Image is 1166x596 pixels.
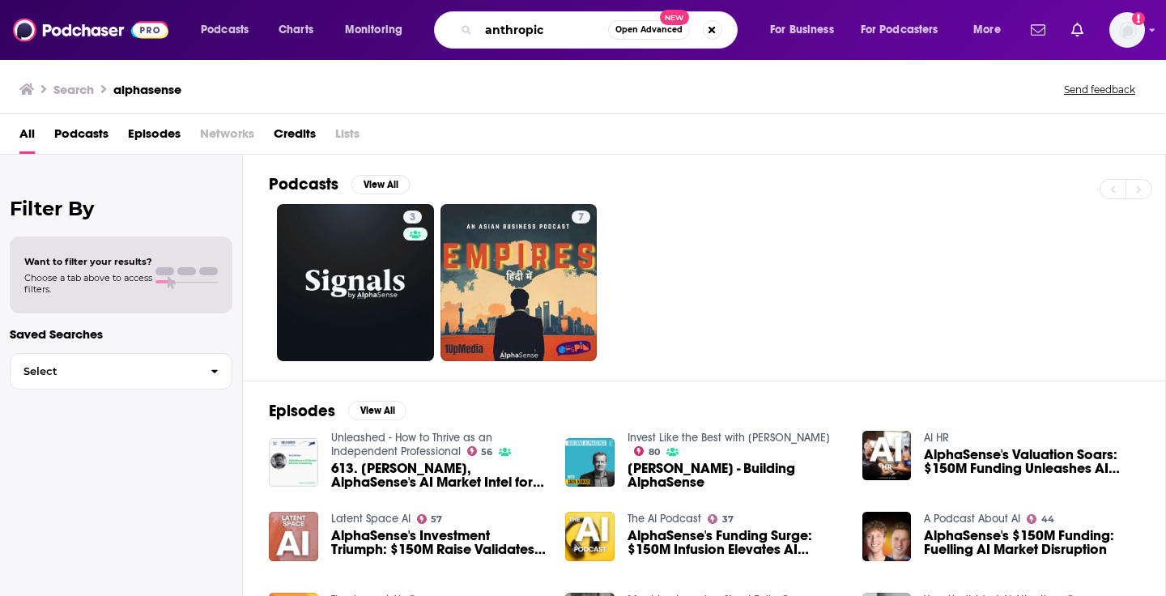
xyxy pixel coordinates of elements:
img: AlphaSense's Valuation Soars: $150M Funding Unleashes AI Market Intelligence Potential [862,431,912,480]
a: 7 [440,204,598,361]
a: Podcasts [54,121,109,154]
img: AlphaSense's Investment Triumph: $150M Raise Validates AI Market Intelligence [269,512,318,561]
a: 80 [634,446,660,456]
button: Select [10,353,232,390]
span: Choose a tab above to access filters. [24,272,152,295]
span: Lists [335,121,360,154]
button: open menu [850,17,962,43]
a: 56 [467,446,493,456]
button: View All [351,175,410,194]
button: View All [348,401,406,420]
a: The AI Podcast [628,512,701,526]
a: 7 [572,211,590,223]
span: 57 [431,516,442,523]
span: More [973,19,1001,41]
a: AI HR [924,431,949,445]
span: 613. [PERSON_NAME], AlphaSense's AI Market Intel for Consulting [331,462,547,489]
img: Podchaser - Follow, Share and Rate Podcasts [13,15,168,45]
span: For Podcasters [861,19,938,41]
button: Send feedback [1059,83,1140,96]
span: Select [11,366,198,377]
span: 3 [410,210,415,226]
button: open menu [189,17,270,43]
span: 56 [481,449,492,456]
a: Latent Space AI [331,512,411,526]
span: For Business [770,19,834,41]
a: EpisodesView All [269,401,406,421]
a: 37 [708,514,734,524]
a: 3 [403,211,422,223]
svg: Add a profile image [1132,12,1145,25]
h2: Podcasts [269,174,338,194]
span: 7 [578,210,584,226]
span: Want to filter your results? [24,256,152,267]
a: AlphaSense's Investment Triumph: $150M Raise Validates AI Market Intelligence [331,529,547,556]
button: Open AdvancedNew [608,20,690,40]
span: Open Advanced [615,26,683,34]
a: Episodes [128,121,181,154]
h2: Episodes [269,401,335,421]
span: 44 [1041,516,1054,523]
div: Search podcasts, credits, & more... [449,11,753,49]
h2: Filter By [10,197,232,220]
img: 613. Brian Stollery, AlphaSense's AI Market Intel for Consulting [269,438,318,487]
a: Unleashed - How to Thrive as an Independent Professional [331,431,492,458]
a: 57 [417,514,443,524]
a: Jack Kokko - Building AlphaSense [628,462,843,489]
a: All [19,121,35,154]
a: AlphaSense's $150M Funding: Fuelling AI Market Disruption [924,529,1139,556]
a: 3 [277,204,434,361]
p: Saved Searches [10,326,232,342]
a: A Podcast About AI [924,512,1020,526]
img: AlphaSense's $150M Funding: Fuelling AI Market Disruption [862,512,912,561]
a: Show notifications dropdown [1024,16,1052,44]
span: 37 [722,516,734,523]
img: AlphaSense's Funding Surge: $150M Infusion Elevates AI Market Insights [565,512,615,561]
a: 44 [1027,514,1054,524]
span: Monitoring [345,19,402,41]
a: PodcastsView All [269,174,410,194]
button: open menu [334,17,423,43]
a: AlphaSense's Valuation Soars: $150M Funding Unleashes AI Market Intelligence Potential [924,448,1139,475]
span: New [660,10,689,25]
a: Show notifications dropdown [1065,16,1090,44]
input: Search podcasts, credits, & more... [479,17,608,43]
span: 80 [649,449,660,456]
a: AlphaSense's Funding Surge: $150M Infusion Elevates AI Market Insights [628,529,843,556]
img: User Profile [1109,12,1145,48]
img: Jack Kokko - Building AlphaSense [565,438,615,487]
span: [PERSON_NAME] - Building AlphaSense [628,462,843,489]
h3: alphasense [113,82,181,97]
button: Show profile menu [1109,12,1145,48]
span: Networks [200,121,254,154]
h3: Search [53,82,94,97]
a: Charts [268,17,323,43]
a: 613. Brian Stollery, AlphaSense's AI Market Intel for Consulting [331,462,547,489]
a: Invest Like the Best with Patrick O'Shaughnessy [628,431,830,445]
button: open menu [962,17,1021,43]
span: Charts [279,19,313,41]
a: Credits [274,121,316,154]
span: Podcasts [201,19,249,41]
span: Logged in as bjonesvested [1109,12,1145,48]
button: open menu [759,17,854,43]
